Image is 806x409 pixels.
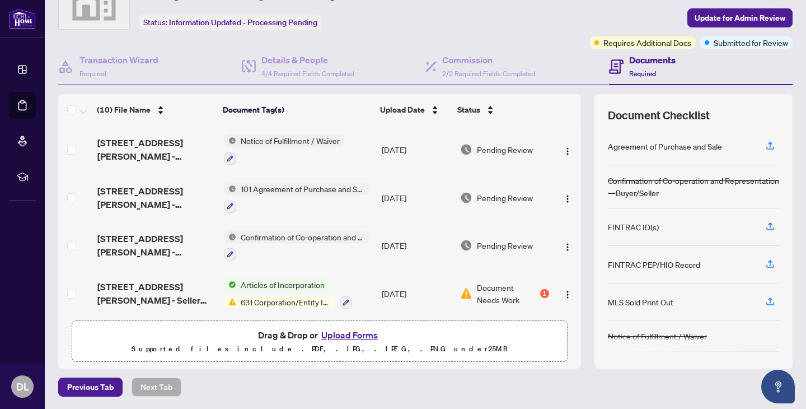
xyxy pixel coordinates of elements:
img: Status Icon [224,231,236,243]
span: Pending Review [477,192,533,204]
span: 4/4 Required Fields Completed [261,69,354,78]
span: [STREET_ADDRESS][PERSON_NAME] - Accepted Offer.pdf [97,184,215,211]
h4: Documents [629,53,676,67]
img: Status Icon [224,134,236,147]
span: Required [79,69,106,78]
span: 2/2 Required Fields Completed [442,69,535,78]
span: (10) File Name [97,104,151,116]
button: Status IconConfirmation of Co-operation and Representation—Buyer/Seller [224,231,369,261]
div: Agreement of Purchase and Sale [608,140,722,152]
button: Logo [559,285,577,303]
span: Drag & Drop or [258,328,381,342]
img: logo [9,8,36,29]
h4: Commission [442,53,535,67]
button: Previous Tab [58,378,123,397]
img: Logo [563,194,572,203]
img: Document Status [460,287,472,300]
div: FINTRAC ID(s) [608,221,659,233]
button: Logo [559,236,577,254]
span: Articles of Incorporation [236,278,329,291]
span: Document Needs Work [477,281,538,306]
button: Logo [559,141,577,159]
th: (10) File Name [92,94,218,126]
button: Open asap [761,370,795,403]
img: Document Status [460,143,472,156]
td: [DATE] [377,174,456,222]
img: Status Icon [224,183,236,195]
div: MLS Sold Print Out [608,296,673,308]
img: Logo [563,147,572,156]
div: Status: [139,15,322,30]
span: 101 Agreement of Purchase and Sale - Condominium Resale [236,183,369,195]
th: Upload Date [376,94,453,126]
h4: Details & People [261,53,354,67]
h4: Transaction Wizard [79,53,158,67]
button: Status IconArticles of IncorporationStatus Icon631 Corporation/Entity Identification InformationR... [224,278,352,309]
span: [STREET_ADDRESS][PERSON_NAME] - Fulfillment.pdf [97,136,215,163]
div: 1 [540,289,549,298]
img: Status Icon [224,278,236,291]
button: Status IconNotice of Fulfillment / Waiver [224,134,344,165]
span: Information Updated - Processing Pending [169,17,317,27]
p: Supported files include .PDF, .JPG, .JPEG, .PNG under 25 MB [79,342,560,356]
div: FINTRAC PEP/HIO Record [608,258,700,271]
div: Notice of Fulfillment / Waiver [608,330,707,342]
span: DL [16,379,29,394]
span: Previous Tab [67,378,114,396]
span: Pending Review [477,143,533,156]
span: [STREET_ADDRESS][PERSON_NAME] - Seller Fintrac.pdf [97,280,215,307]
button: Status Icon101 Agreement of Purchase and Sale - Condominium Resale [224,183,369,213]
td: [DATE] [377,269,456,318]
button: Logo [559,189,577,207]
td: [DATE] [377,126,456,174]
span: Requires Additional Docs [603,36,691,49]
span: 631 Corporation/Entity Identification InformationRecord [236,296,335,308]
span: Drag & Drop orUpload FormsSupported files include .PDF, .JPG, .JPEG, .PNG under25MB [72,321,567,362]
div: Confirmation of Co-operation and Representation—Buyer/Seller [608,174,779,199]
img: Document Status [460,192,472,204]
img: Document Status [460,239,472,252]
span: Document Checklist [608,108,710,123]
span: Submitted for Review [714,36,788,49]
button: Upload Forms [318,328,381,342]
span: Upload Date [380,104,425,116]
span: Confirmation of Co-operation and Representation—Buyer/Seller [236,231,369,243]
img: Logo [563,290,572,299]
span: Update for Admin Review [695,9,785,27]
span: Status [457,104,480,116]
th: Status [453,94,550,126]
img: Logo [563,243,572,252]
button: Update for Admin Review [687,8,793,27]
span: Pending Review [477,239,533,252]
span: Notice of Fulfillment / Waiver [236,134,344,147]
span: Required [629,69,656,78]
td: [DATE] [377,222,456,270]
img: Status Icon [224,296,236,308]
th: Document Tag(s) [218,94,376,126]
button: Next Tab [132,378,181,397]
span: [STREET_ADDRESS][PERSON_NAME] - Confirmation of Co-Operation.pdf [97,232,215,259]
